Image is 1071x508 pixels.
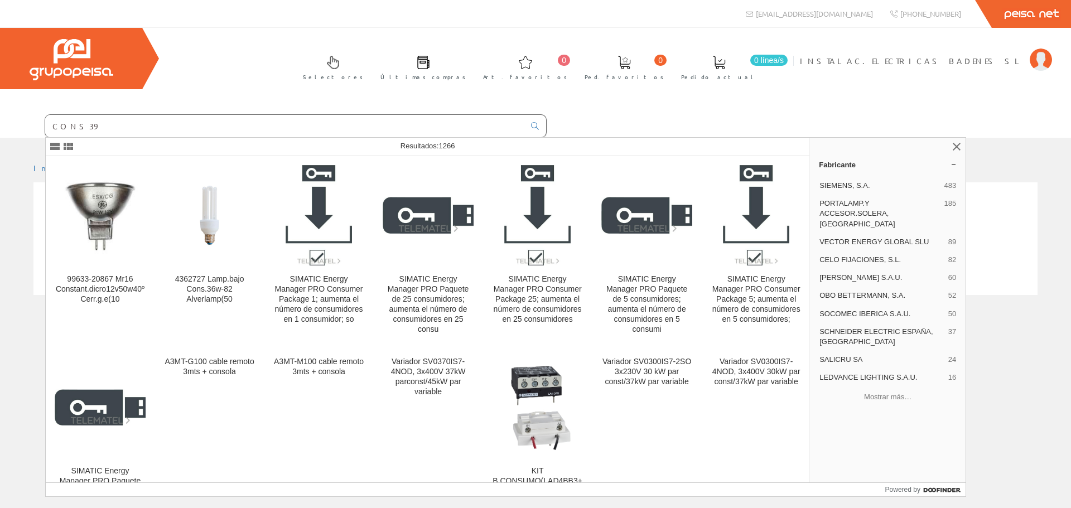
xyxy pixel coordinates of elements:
a: SIMATIC Energy Manager PRO Consumer Package 1; aumenta el número de consumidores en 1 consumidor;... [264,156,373,347]
div: Variador SV0300IS7-4NOD, 3x400V 30kW par const/37kW par variable [711,357,802,387]
span: 483 [944,181,956,191]
div: 99633-20867 Mr16 Constant.dicro12v50w40º Cerr.g.e(10 [55,274,146,304]
a: INSTALAC.ELECTRICAS BADENES SL [800,46,1052,57]
img: KIT B.CONSUMO(LAD4BB3+LA4DFB)D40A-D65A [492,362,583,453]
span: SIEMENS, S.A. [819,181,939,191]
span: 185 [944,199,956,229]
span: 0 [558,55,570,66]
div: SIMATIC Energy Manager PRO Consumer Package 25; aumenta el número de consumidores en 25 consumidores [492,274,583,325]
a: Fabricante [810,156,966,173]
a: SIMATIC Energy Manager PRO Consumer Package 5; aumenta el número de consumidores en 5 consumidore... [702,156,811,347]
a: SIMATIC Energy Manager PRO Paquete de 5 consumidores; aumenta el número de consumidores en 5 cons... [592,156,701,347]
span: 0 [654,55,667,66]
span: 52 [948,291,956,301]
div: Pincha sobre el logo del proveedor para ver sus selectores. [45,193,1026,216]
img: SIMATIC Energy Manager PRO Consumer Package 5; aumenta el número de consumidores en 5 consumidores; [723,165,789,265]
a: Últimas compras [369,46,471,87]
a: Inicio [33,163,81,173]
button: Mostrar más… [814,388,961,406]
div: A3MT-M100 cable remoto 3mts + consola [273,357,364,377]
div: SIMATIC Energy Manager PRO Consumer Package 5; aumenta el número de consumidores en 5 consumidores; [711,274,802,325]
span: Últimas compras [380,71,466,83]
span: Powered by [885,485,920,495]
img: 4362727 Lamp.bajo Cons.36w-82 Alverlamp(50 [164,185,255,246]
div: SIMATIC Energy Manager PRO Consumer Package 1; aumenta el número de consumidores en 1 consumidor; so [273,274,364,325]
span: Art. favoritos [483,71,567,83]
img: Grupo Peisa [30,39,113,80]
a: Selectores [292,46,369,87]
span: [EMAIL_ADDRESS][DOMAIN_NAME] [756,9,873,18]
div: SIMATIC Energy Manager PRO Paquete de 5 consumidores; aumenta el número de consumidores en 5 consumi [601,274,692,335]
span: LEDVANCE LIGHTING S.A.U. [819,372,944,383]
span: INSTALAC.ELECTRICAS BADENES SL [800,55,1024,66]
span: 60 [948,273,956,283]
span: 82 [948,255,956,265]
div: 4362727 Lamp.bajo Cons.36w-82 Alverlamp(50 [164,274,255,304]
div: SIMATIC Energy Manager PRO Paquete de 25 consumidores; aumenta el número de consumidores en 25 consu [383,274,474,335]
span: Ped. favoritos [585,71,664,83]
img: 99633-20867 Mr16 Constant.dicro12v50w40º Cerr.g.e(10 [55,170,146,260]
span: CELO FIJACIONES, S.L. [819,255,944,265]
span: OBO BETTERMANN, S.A. [819,291,944,301]
img: SIMATIC Energy Manager PRO Paquete de 1 consumidor; aumenta el número de consumidores en 1 consumido [55,389,146,426]
span: 89 [948,237,956,247]
span: Selectores [303,71,363,83]
span: SOCOMEC IBERICA S.A.U. [819,309,944,319]
span: SCHNEIDER ELECTRIC ESPAÑA, [GEOGRAPHIC_DATA] [819,327,944,347]
span: 24 [948,355,956,365]
a: 99633-20867 Mr16 Constant.dicro12v50w40º Cerr.g.e(10 99633-20867 Mr16 Constant.dicro12v50w40º Cer... [46,156,155,347]
input: Buscar ... [45,115,524,137]
img: SIMATIC Energy Manager PRO Paquete de 5 consumidores; aumenta el número de consumidores en 5 consumi [601,197,692,234]
a: 4362727 Lamp.bajo Cons.36w-82 Alverlamp(50 4362727 Lamp.bajo Cons.36w-82 Alverlamp(50 [155,156,264,347]
img: SIMATIC Energy Manager PRO Consumer Package 25; aumenta el número de consumidores en 25 consumidores [504,165,571,265]
div: Variador SV0370IS7-4NOD, 3x400V 37kW parconst/45kW par variable [383,357,474,397]
span: SALICRU SA [819,355,944,365]
a: SIMATIC Energy Manager PRO Paquete de 25 consumidores; aumenta el número de consumidores en 25 co... [374,156,483,347]
span: Pedido actual [681,71,757,83]
span: VECTOR ENERGY GLOBAL SLU [819,237,944,247]
span: 50 [948,309,956,319]
span: [PHONE_NUMBER] [900,9,961,18]
div: Variador SV0300IS7-2SO 3x230V 30 kW par const/37kW par variable [601,357,692,387]
div: KIT B.CONSUMO(LAD4BB3+LA4DFB)D40A-D65A [492,466,583,496]
img: SIMATIC Energy Manager PRO Paquete de 25 consumidores; aumenta el número de consumidores en 25 consu [383,197,474,234]
span: 37 [948,327,956,347]
span: 1266 [438,142,455,150]
div: A3MT-G100 cable remoto 3mts + consola [164,357,255,377]
a: SIMATIC Energy Manager PRO Consumer Package 25; aumenta el número de consumidores en 25 consumido... [483,156,592,347]
span: [PERSON_NAME] S.A.U. [819,273,944,283]
span: 0 línea/s [750,55,788,66]
a: Schneider Electric [45,227,535,287]
span: PORTALAMP.Y ACCESOR.SOLERA, [GEOGRAPHIC_DATA] [819,199,939,229]
span: 16 [948,372,956,383]
img: SIMATIC Energy Manager PRO Consumer Package 1; aumenta el número de consumidores en 1 consumidor; so [286,165,352,265]
span: Resultados: [401,142,455,150]
div: © Grupo Peisa [33,309,1038,318]
a: Powered by [885,483,966,496]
